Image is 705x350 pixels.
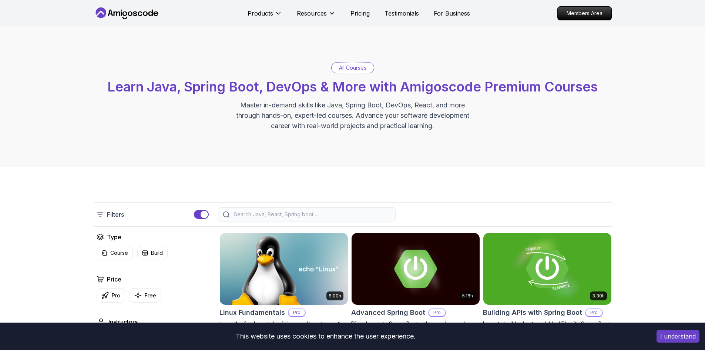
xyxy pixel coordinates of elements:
button: Pro [97,288,125,303]
h2: Advanced Spring Boot [351,307,425,318]
p: Pro [586,309,602,316]
p: 5.18h [462,293,473,299]
p: All Courses [339,64,366,71]
a: Members Area [557,6,612,20]
p: 3.30h [592,293,605,299]
h2: Price [107,275,121,284]
a: Advanced Spring Boot card5.18hAdvanced Spring BootProDive deep into Spring Boot with our advanced... [351,233,480,342]
div: This website uses cookies to enhance the user experience. [6,328,645,344]
h2: Building APIs with Spring Boot [483,307,582,318]
p: Products [248,9,273,18]
img: Building APIs with Spring Boot card [483,233,611,305]
a: Pricing [350,9,370,18]
a: Testimonials [385,9,419,18]
h2: Instructors [108,317,138,326]
p: Members Area [558,7,611,20]
img: Advanced Spring Boot card [352,233,480,305]
p: Pro [429,309,445,316]
span: Learn Java, Spring Boot, DevOps & More with Amigoscode Premium Courses [107,79,598,95]
button: Free [130,288,161,303]
p: Learn to build robust, scalable APIs with Spring Boot, mastering REST principles, JSON handling, ... [483,320,612,342]
p: Build [151,249,163,257]
p: Free [145,292,156,299]
button: Products [248,9,282,24]
img: Linux Fundamentals card [220,233,348,305]
p: Master in-demand skills like Java, Spring Boot, DevOps, React, and more through hands-on, expert-... [228,100,477,131]
p: Course [110,249,128,257]
a: For Business [434,9,470,18]
a: Linux Fundamentals card6.00hLinux FundamentalsProLearn the fundamentals of Linux and how to use t... [219,233,348,335]
h2: Linux Fundamentals [219,307,285,318]
p: Resources [297,9,327,18]
button: Resources [297,9,336,24]
p: Pro [289,309,305,316]
h2: Type [107,233,121,241]
input: Search Java, React, Spring boot ... [232,211,391,218]
p: Learn the fundamentals of Linux and how to use the command line [219,320,348,335]
p: Filters [107,210,124,219]
p: Dive deep into Spring Boot with our advanced course, designed to take your skills from intermedia... [351,320,480,342]
button: Build [137,246,168,260]
button: Course [97,246,133,260]
a: Building APIs with Spring Boot card3.30hBuilding APIs with Spring BootProLearn to build robust, s... [483,233,612,342]
p: Pro [112,292,120,299]
button: Accept cookies [657,330,699,343]
p: 6.00h [329,293,341,299]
